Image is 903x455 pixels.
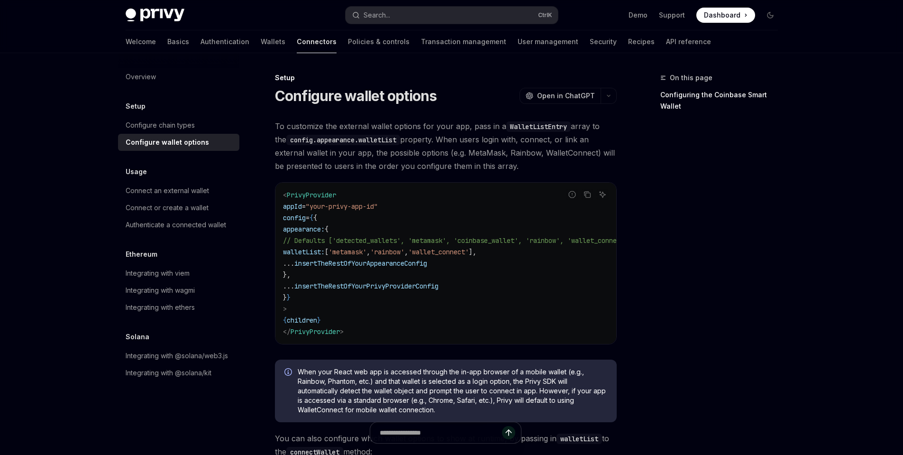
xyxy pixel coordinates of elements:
[370,248,404,256] span: 'rainbow'
[366,248,370,256] span: ,
[126,120,195,131] div: Configure chain types
[126,101,146,112] h5: Setup
[118,364,239,381] a: Integrating with @solana/kit
[126,71,156,83] div: Overview
[502,426,515,439] button: Send message
[126,166,147,177] h5: Usage
[328,248,366,256] span: 'metamask'
[126,137,209,148] div: Configure wallet options
[126,367,211,379] div: Integrating with @solana/kit
[704,10,740,20] span: Dashboard
[317,316,321,325] span: }
[126,30,156,53] a: Welcome
[520,88,601,104] button: Open in ChatGPT
[763,8,778,23] button: Toggle dark mode
[283,225,325,233] span: appearance:
[118,299,239,316] a: Integrating with ethers
[313,214,317,222] span: {
[340,327,344,336] span: >
[590,30,617,53] a: Security
[283,305,287,313] span: >
[306,202,378,211] span: "your-privy-app-id"
[283,248,325,256] span: walletList:
[118,117,239,134] a: Configure chain types
[126,9,184,22] img: dark logo
[596,188,609,201] button: Ask AI
[283,191,287,199] span: <
[302,202,306,211] span: =
[283,259,294,268] span: ...
[408,248,469,256] span: 'wallet_connect'
[167,30,189,53] a: Basics
[348,30,410,53] a: Policies & controls
[660,87,785,114] a: Configuring the Coinbase Smart Wallet
[118,182,239,199] a: Connect an external wallet
[287,293,291,302] span: }
[298,367,607,415] span: When your React web app is accessed through the in-app browser of a mobile wallet (e.g., Rainbow,...
[283,270,291,279] span: },
[126,285,195,296] div: Integrating with wagmi
[126,350,228,362] div: Integrating with @solana/web3.js
[566,188,578,201] button: Report incorrect code
[506,121,571,132] code: WalletListEntry
[118,134,239,151] a: Configure wallet options
[659,10,685,20] a: Support
[364,9,390,21] div: Search...
[118,199,239,216] a: Connect or create a wallet
[126,202,209,214] div: Connect or create a wallet
[294,259,427,268] span: insertTheRestOfYourAppearanceConfig
[118,216,239,233] a: Authenticate a connected wallet
[380,422,502,443] input: Ask a question...
[469,248,476,256] span: ],
[581,188,593,201] button: Copy the contents from the code block
[118,282,239,299] a: Integrating with wagmi
[291,327,340,336] span: PrivyProvider
[283,202,302,211] span: appId
[275,87,437,104] h1: Configure wallet options
[126,219,226,231] div: Authenticate a connected wallet
[421,30,506,53] a: Transaction management
[287,316,317,325] span: children
[275,73,617,83] div: Setup
[126,302,195,313] div: Integrating with ethers
[325,225,328,233] span: {
[126,249,157,260] h5: Ethereum
[628,30,655,53] a: Recipes
[629,10,648,20] a: Demo
[126,331,149,343] h5: Solana
[325,248,328,256] span: [
[283,282,294,290] span: ...
[201,30,249,53] a: Authentication
[261,30,285,53] a: Wallets
[284,368,294,378] svg: Info
[346,7,558,24] button: Open search
[310,214,313,222] span: {
[118,347,239,364] a: Integrating with @solana/web3.js
[538,11,552,19] span: Ctrl K
[275,120,617,173] span: To customize the external wallet options for your app, pass in a array to the property. When user...
[666,30,711,53] a: API reference
[126,185,209,196] div: Connect an external wallet
[518,30,578,53] a: User management
[306,214,310,222] span: =
[670,72,712,84] span: On this page
[126,268,190,279] div: Integrating with viem
[287,191,336,199] span: PrivyProvider
[283,293,287,302] span: }
[283,327,291,336] span: </
[286,135,400,145] code: config.appearance.walletList
[118,265,239,282] a: Integrating with viem
[283,236,632,245] span: // Defaults ['detected_wallets', 'metamask', 'coinbase_wallet', 'rainbow', 'wallet_connect']
[283,316,287,325] span: {
[404,248,408,256] span: ,
[294,282,438,290] span: insertTheRestOfYourPrivyProviderConfig
[297,30,337,53] a: Connectors
[118,68,239,85] a: Overview
[537,91,595,101] span: Open in ChatGPT
[283,214,306,222] span: config
[696,8,755,23] a: Dashboard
